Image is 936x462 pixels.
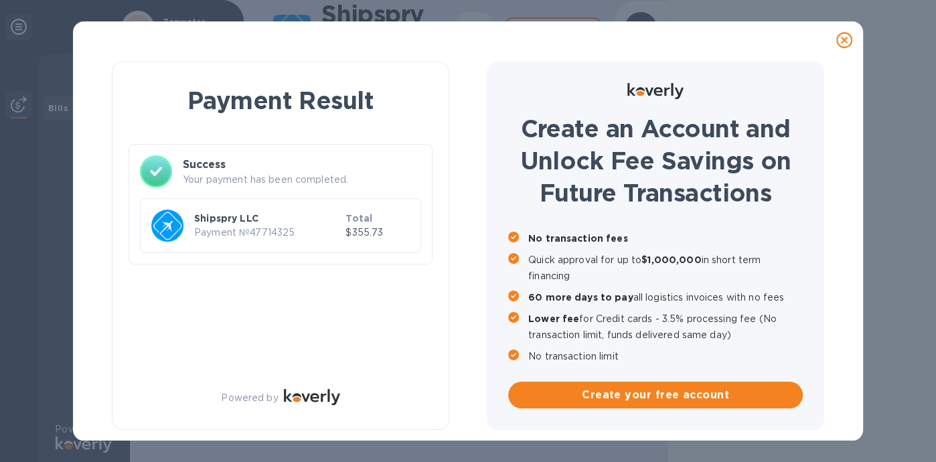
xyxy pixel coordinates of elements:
[641,254,701,265] b: $1,000,000
[508,382,803,408] button: Create your free account
[221,391,278,405] p: Powered by
[183,157,421,173] h3: Success
[528,313,579,324] b: Lower fee
[508,112,803,209] h1: Create an Account and Unlock Fee Savings on Future Transactions
[519,387,792,403] span: Create your free account
[134,84,427,117] h1: Payment Result
[528,289,803,305] p: all logistics invoices with no fees
[345,226,410,240] p: $355.73
[528,252,803,284] p: Quick approval for up to in short term financing
[284,389,340,405] img: Logo
[528,292,633,303] b: 60 more days to pay
[528,311,803,343] p: for Credit cards - 3.5% processing fee (No transaction limit, funds delivered same day)
[194,212,340,225] p: Shipspry LLC
[194,226,340,240] p: Payment № 47714325
[627,83,684,99] img: Logo
[528,348,803,364] p: No transaction limit
[183,173,421,187] p: Your payment has been completed.
[345,213,372,224] b: Total
[528,233,628,244] b: No transaction fees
